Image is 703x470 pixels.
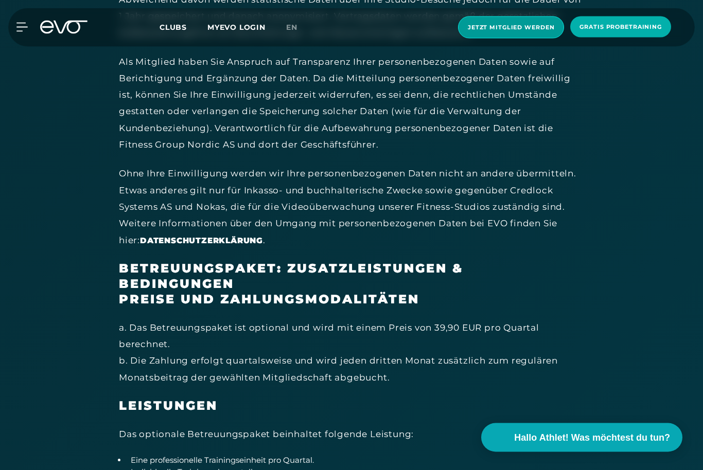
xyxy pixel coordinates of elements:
[119,399,582,414] h3: LEISTUNGEN
[119,292,582,308] h3: PREISE UND ZAHLUNGSMODALITÄTEN
[160,22,207,32] a: Clubs
[140,236,263,246] a: DATENSCHUTZERKLÄRUNG
[455,16,567,39] a: Jetzt Mitglied werden
[481,423,682,452] button: Hallo Athlet! Was möchtest du tun?
[119,426,582,443] div: Das optionale Betreuungspaket beinhaltet folgende Leistung:
[579,23,662,31] span: Gratis Probetraining
[514,431,670,445] span: Hallo Athlet! Was möchtest du tun?
[119,261,464,292] strong: BETREUUNGSPAKET: ZUSATZLEISTUNGEN & BEDINGUNGEN
[127,455,582,467] li: Eine professionelle Trainingseinheit pro Quartal.
[119,54,582,154] div: Als Mitglied haben Sie Anspruch auf Transparenz Ihrer personenbezogenen Daten sowie auf Berichtig...
[286,23,297,32] span: en
[286,22,310,33] a: en
[119,320,582,386] div: a. Das Betreuungspaket ist optional und wird mit einem Preis von 39,90 EUR pro Quartal berechnet....
[468,23,554,32] span: Jetzt Mitglied werden
[119,166,582,248] div: Ohne Ihre Einwilligung werden wir Ihre personenbezogenen Daten nicht an andere übermitteln. Etwas...
[207,23,266,32] a: MYEVO LOGIN
[160,23,187,32] span: Clubs
[567,16,674,39] a: Gratis Probetraining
